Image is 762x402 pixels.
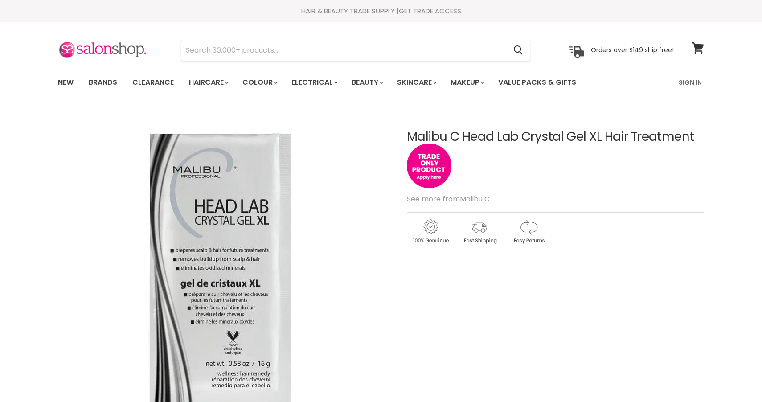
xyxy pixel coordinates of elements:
a: Malibu C [460,194,490,204]
button: Search [506,40,530,61]
a: Beauty [345,73,389,92]
a: Value Packs & Gifts [492,73,583,92]
img: genuine.gif [407,218,454,245]
a: Electrical [285,73,343,92]
img: shipping.gif [456,218,503,245]
iframe: Gorgias live chat messenger [717,360,753,393]
img: tradeonly_small.jpg [407,144,451,188]
ul: Main menu [51,70,628,95]
div: HAIR & BEAUTY TRADE SUPPLY | [47,7,715,16]
a: Colour [236,73,283,92]
nav: Main [47,70,715,95]
a: GET TRADE ACCESS [399,6,461,16]
a: Brands [82,73,124,92]
a: Skincare [390,73,442,92]
h1: Malibu C Head Lab Crystal Gel XL Hair Treatment [407,130,704,144]
a: Haircare [182,73,234,92]
form: Product [181,40,530,61]
p: Orders over $149 ship free! [591,46,674,54]
a: Clearance [126,73,180,92]
span: See more from [407,194,490,204]
a: New [51,73,80,92]
img: returns.gif [505,218,552,245]
input: Search [181,40,506,61]
a: Sign In [673,73,707,92]
a: Makeup [444,73,490,92]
